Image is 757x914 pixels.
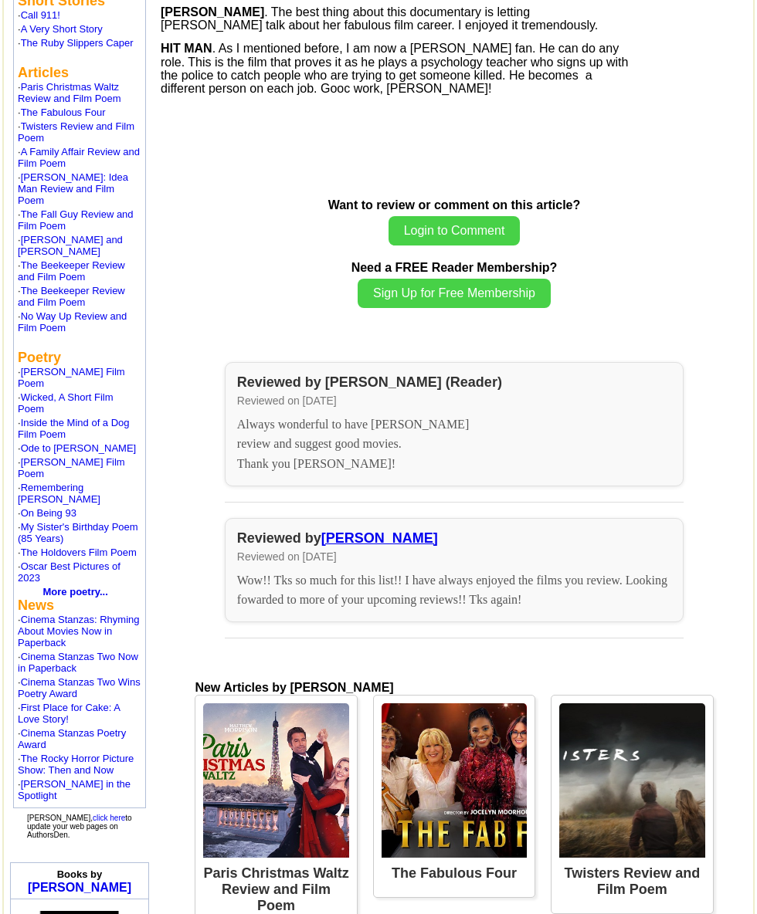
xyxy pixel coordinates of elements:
img: shim.gif [18,584,19,586]
img: shim.gif [18,308,19,310]
b: New Articles by [PERSON_NAME] [195,681,393,694]
a: Inside the Mind of a Dog Film Poem [18,417,130,440]
img: shim.gif [81,903,82,909]
a: The Rocky Horror Picture Show: Then and Now [18,753,134,776]
img: shim.gif [80,903,81,909]
font: · [18,37,134,49]
img: shim.gif [18,333,19,336]
font: · [18,753,134,776]
font: · [18,23,103,35]
font: · [18,676,141,699]
img: shim.gif [18,674,19,676]
img: shim.gif [18,49,19,51]
a: On Being 93 [21,507,76,519]
font: · [18,442,136,454]
a: Ode to [PERSON_NAME] [21,442,137,454]
font: · [18,146,140,169]
img: shim.gif [18,648,19,651]
font: · [18,208,134,232]
a: Paris Christmas Waltz Review and Film Poem [18,81,121,104]
div: Reviewed by [237,530,671,547]
a: My Sister's Birthday Poem (85 Years) [18,521,138,544]
img: shim.gif [18,283,19,285]
a: The Holdovers Film Poem [21,547,137,558]
img: shim.gif [79,903,80,909]
a: No Way Up Review and Film Poem [18,310,127,333]
a: More poetry... [43,586,108,597]
font: · [18,614,140,648]
font: · [18,259,125,283]
font: · [18,285,125,308]
span: . As I mentioned before, I am now a [PERSON_NAME] fan. He can do any role. This is the film that ... [161,42,628,94]
b: Poetry [18,350,61,365]
a: The Beekeeper Review and Film Poem [18,259,125,283]
span: [PERSON_NAME] [161,5,264,19]
a: Call 911! [21,9,60,21]
a: [PERSON_NAME] [321,530,438,546]
img: shim.gif [18,519,19,521]
a: [PERSON_NAME] and [PERSON_NAME] [18,234,123,257]
font: · [18,120,134,144]
a: Oscar Best Pictures of 2023 [18,560,121,584]
a: A Very Short Story [21,23,103,35]
img: shim.gif [18,21,19,23]
font: · [18,107,105,118]
font: [PERSON_NAME], to update your web pages on AuthorsDen. [27,814,132,839]
img: shim.gif [18,725,19,727]
font: · [18,81,121,104]
a: The Ruby Slippers Caper [21,37,134,49]
div: The Fabulous Four [382,858,527,889]
b: Articles [18,65,69,80]
img: shim.gif [18,454,19,456]
div: Reviewed by [PERSON_NAME] (Reader) [237,374,671,391]
img: shim.gif [18,544,19,547]
font: · [18,507,76,519]
a: [PERSON_NAME] Film Poem [18,366,125,389]
font: · [18,171,128,206]
font: · [18,9,60,21]
img: article Image [559,703,704,858]
a: Cinema Stanzas Poetry Award [18,727,126,750]
a: The Fall Guy Review and Film Poem [18,208,134,232]
font: · [18,560,121,584]
img: shim.gif [18,389,19,391]
a: [PERSON_NAME]: Idea Man Review and Film Poem [18,171,128,206]
span: . The best thing about this documentary is letting [PERSON_NAME] talk about her fabulous film car... [161,5,598,32]
font: · [18,651,138,674]
b: Want to review or comment on this article? [328,198,581,212]
img: shim.gif [18,232,19,234]
img: shim.gif [18,104,19,107]
b: Need a FREE Reader Membership? [351,261,558,274]
span: HIT MAN [161,42,212,55]
img: shim.gif [18,699,19,702]
a: article Image Twisters Review and Film Poem [559,703,704,906]
a: [PERSON_NAME] [28,881,131,894]
button: Login to Comment [389,216,521,245]
img: shim.gif [18,776,19,778]
img: shim.gif [18,118,19,120]
img: shim.gif [18,558,19,560]
img: shim.gif [18,440,19,442]
a: First Place for Cake: A Love Story! [18,702,120,725]
a: Sign Up for Free Membership [358,288,551,300]
font: · [18,234,123,257]
img: shim.gif [18,801,19,804]
a: Wicked, A Short Film Poem [18,391,114,415]
b: News [18,597,54,613]
font: · [18,391,114,415]
div: Twisters Review and Film Poem [559,858,704,906]
img: shim.gif [18,505,19,507]
font: · [18,310,127,333]
img: shim.gif [18,257,19,259]
button: Sign Up for Free Membership [358,279,551,308]
a: Login to Comment [389,225,521,237]
a: Cinema Stanzas: Rhyming About Movies Now in Paperback [18,614,140,648]
img: shim.gif [18,35,19,37]
img: shim.gif [18,144,19,146]
font: · [18,727,126,750]
a: The Fabulous Four [21,107,106,118]
font: · [18,456,125,479]
div: Wow!! Tks so much for this list!! I have always enjoyed the films you review. Looking fowarded to... [237,570,671,610]
img: shim.gif [18,415,19,417]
